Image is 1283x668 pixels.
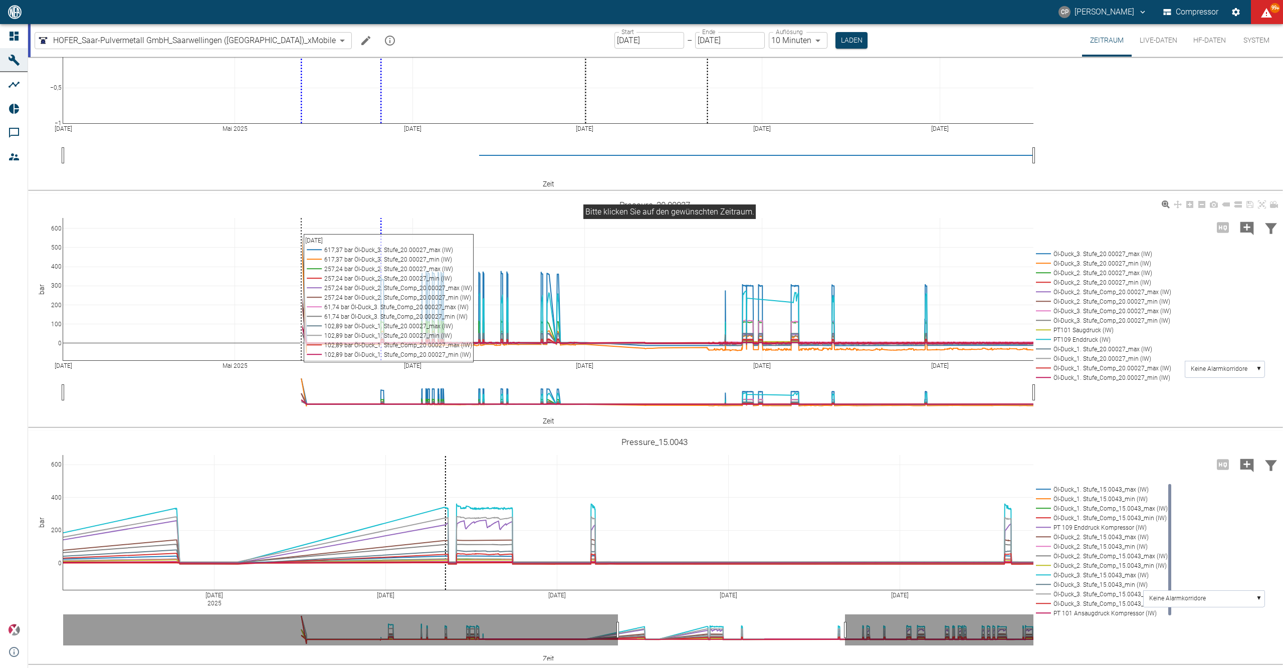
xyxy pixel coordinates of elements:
button: Laden [835,32,868,49]
button: Einstellungen [1227,3,1245,21]
input: DD.MM.YYYY [614,32,684,49]
a: HOFER_Saar-Pulvermetall GmbH_Saarwellingen ([GEOGRAPHIC_DATA])_xMobile [37,35,336,47]
input: DD.MM.YYYY [695,32,765,49]
button: Live-Daten [1132,24,1185,57]
button: Daten filtern [1259,452,1283,478]
span: Hohe Auflösung nur für Zeiträume von <3 Tagen verfügbar [1211,222,1235,232]
span: 99+ [1270,3,1280,13]
div: 10 Minuten [769,32,827,49]
button: Machine bearbeiten [356,31,376,51]
button: Kommentar hinzufügen [1235,452,1259,478]
button: System [1234,24,1279,57]
button: Zeitraum [1082,24,1132,57]
text: Keine Alarmkorridore [1191,365,1247,372]
label: Auflösung [776,28,803,36]
div: CP [1058,6,1071,18]
button: christoph.palm@neuman-esser.com [1057,3,1149,21]
span: Hohe Auflösung nur für Zeiträume von <3 Tagen verfügbar [1211,459,1235,469]
button: Kommentar hinzufügen [1235,214,1259,241]
span: HOFER_Saar-Pulvermetall GmbH_Saarwellingen ([GEOGRAPHIC_DATA])_xMobile [53,35,336,46]
button: mission info [380,31,400,51]
label: Start [621,28,634,36]
button: Compressor [1161,3,1221,21]
button: Daten filtern [1259,214,1283,241]
img: Xplore Logo [8,624,20,636]
img: logo [7,5,23,19]
button: HF-Daten [1185,24,1234,57]
label: Ende [702,28,715,36]
text: Keine Alarmkorridore [1149,595,1206,602]
p: – [687,35,692,46]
